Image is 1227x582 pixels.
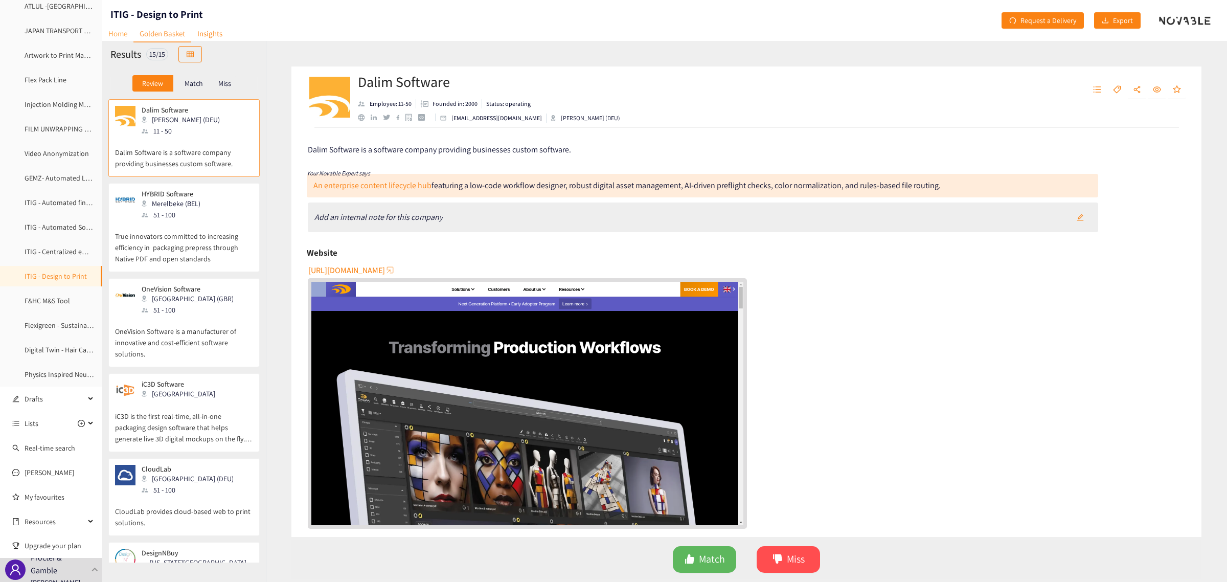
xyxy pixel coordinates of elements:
a: ITIG - Automated financial forecasting tools [25,198,156,207]
h6: Website [307,245,337,260]
p: OneVision Software [142,285,234,293]
span: Export [1113,15,1133,26]
img: Company Logo [309,77,350,118]
a: Injection Molding Model [25,100,98,109]
span: share-alt [1133,85,1141,95]
span: Miss [787,551,805,567]
span: user [9,564,21,576]
button: edit [1069,209,1092,226]
p: Dalim Software [142,106,220,114]
a: facebook [396,115,406,120]
a: F&HC M&S Tool [25,296,70,305]
p: iC3D is the first real-time, all-in-one packaging design software that helps generate live 3D dig... [115,400,253,444]
button: likeMatch [673,546,736,573]
span: unordered-list [1093,85,1101,95]
div: [PERSON_NAME] (DEU) [142,114,226,125]
i: Your Novable Expert says [307,169,370,177]
iframe: Chat Widget [1176,533,1227,582]
div: [GEOGRAPHIC_DATA] [142,388,221,399]
p: DesignNBuy [142,549,246,557]
button: star [1168,82,1186,98]
p: CloudLab provides cloud-based web to print solutions. [115,496,253,528]
a: Digital Twin - Hair Care Bottle [25,345,113,354]
p: Employee: 11-50 [370,99,412,108]
a: ITIG - Centralized employee self-service travel solutions [25,247,192,256]
div: [GEOGRAPHIC_DATA] (DEU) [142,473,240,484]
a: ITIG - Automated Software Testing [25,222,128,232]
span: Resources [25,511,85,532]
p: [EMAIL_ADDRESS][DOMAIN_NAME] [451,114,542,123]
a: Golden Basket [133,26,191,42]
a: crunchbase [418,114,431,121]
div: 51 - 100 [142,209,207,220]
div: featuring a low-code workflow designer, robust digital asset management, AI-driven preflight chec... [313,180,941,191]
span: trophy [12,542,19,549]
a: ATLUL -[GEOGRAPHIC_DATA] [25,2,110,11]
button: share-alt [1128,82,1146,98]
a: website [358,114,371,121]
span: edit [1077,214,1084,222]
button: eye [1148,82,1166,98]
img: Snapshot of the company's website [115,549,135,569]
div: 51 - 100 [142,304,240,316]
span: redo [1009,17,1016,25]
a: Flex Pack Line [25,75,66,84]
img: Snapshot of the company's website [115,465,135,485]
a: [PERSON_NAME] [25,468,74,477]
a: website [311,282,743,525]
a: google maps [405,114,418,121]
span: Lists [25,413,38,434]
a: An enterprise content lifecycle hub [313,180,431,191]
img: Snapshot of the company's website [115,190,135,210]
div: [PERSON_NAME] (DEU) [551,114,620,123]
span: table [187,51,194,59]
h2: Results [110,47,141,61]
a: linkedin [371,115,383,121]
span: star [1173,85,1181,95]
button: dislikeMiss [757,546,820,573]
span: Dalim Software is a software company providing businesses custom software. [308,144,571,155]
p: True innovators committed to increasing efficiency in packaging prepress through Native PDF and o... [115,220,253,264]
h1: ITIG - Design to Print [110,7,203,21]
div: [US_STATE][GEOGRAPHIC_DATA] ([GEOGRAPHIC_DATA]) [142,557,252,579]
a: JAPAN TRANSPORT AGGREGATION PLATFORM [25,26,162,35]
img: Snapshot of the Company's website [311,282,743,525]
div: [GEOGRAPHIC_DATA] (GBR) [142,293,240,304]
span: [URL][DOMAIN_NAME] [308,264,385,277]
div: 11 - 50 [142,125,226,137]
button: downloadExport [1094,12,1141,29]
li: Employees [358,99,416,108]
img: Snapshot of the company's website [115,285,135,305]
p: HYBRID Software [142,190,200,198]
a: Insights [191,26,229,41]
p: OneVision Software is a manufacturer of innovative and cost-efficient software solutions. [115,316,253,360]
i: Add an internal note for this company [314,212,443,222]
button: tag [1108,82,1126,98]
a: Real-time search [25,443,75,453]
div: 51 - 100 [142,484,240,496]
a: Home [102,26,133,41]
a: GEMZ- Automated Loading [25,173,106,183]
span: plus-circle [78,420,85,427]
p: iC3D Software [142,380,215,388]
span: eye [1153,85,1161,95]
img: Snapshot of the company's website [115,380,135,400]
li: Founded in year [416,99,482,108]
button: redoRequest a Delivery [1002,12,1084,29]
a: Flexigreen - Sustainable Packaging [25,321,128,330]
p: CloudLab [142,465,234,473]
span: dislike [772,554,783,566]
a: twitter [383,115,396,120]
span: Request a Delivery [1020,15,1076,26]
div: 15 / 15 [146,48,168,60]
h2: Dalim Software [358,72,620,92]
span: Upgrade your plan [25,535,94,556]
p: Review [142,79,163,87]
a: FILM UNWRAPPING AUTOMATION [25,124,125,133]
div: Merelbeke (BEL) [142,198,207,209]
p: Dalim Software is a software company providing businesses custom software. [115,137,253,169]
button: table [178,46,202,62]
p: Procter & Gamble [31,551,87,577]
p: Status: operating [486,99,531,108]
